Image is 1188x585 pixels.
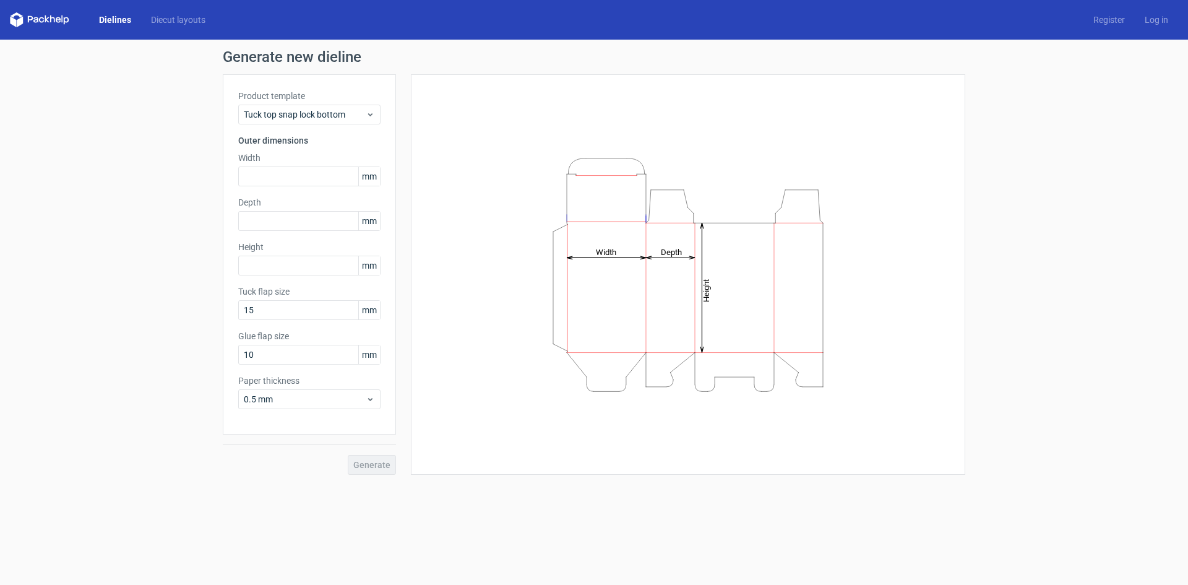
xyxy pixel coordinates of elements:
label: Height [238,241,381,253]
label: Width [238,152,381,164]
span: Tuck top snap lock bottom [244,108,366,121]
span: mm [358,345,380,364]
tspan: Height [702,279,711,301]
tspan: Width [596,247,616,256]
a: Log in [1135,14,1178,26]
label: Depth [238,196,381,209]
a: Dielines [89,14,141,26]
span: mm [358,256,380,275]
h1: Generate new dieline [223,50,965,64]
span: mm [358,167,380,186]
span: 0.5 mm [244,393,366,405]
a: Register [1083,14,1135,26]
span: mm [358,212,380,230]
label: Glue flap size [238,330,381,342]
span: mm [358,301,380,319]
label: Product template [238,90,381,102]
tspan: Depth [661,247,682,256]
label: Tuck flap size [238,285,381,298]
h3: Outer dimensions [238,134,381,147]
a: Diecut layouts [141,14,215,26]
label: Paper thickness [238,375,381,387]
